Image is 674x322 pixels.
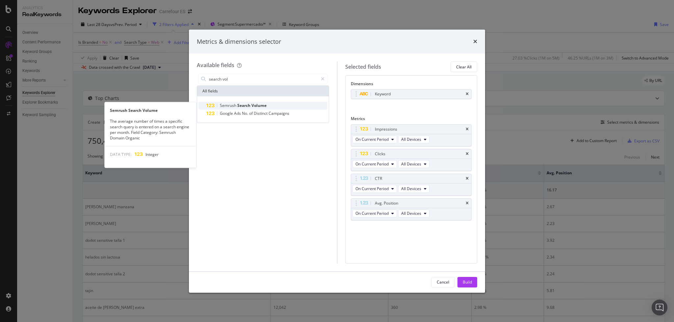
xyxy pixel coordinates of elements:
[401,211,421,216] span: All Devices
[197,37,281,46] div: Metrics & dimensions selector
[352,136,397,143] button: On Current Period
[375,91,391,97] div: Keyword
[351,124,472,146] div: ImpressionstimesOn Current PeriodAll Devices
[105,118,196,141] div: The average number of times a specific search query is entered on a search engine per month. Fiel...
[398,136,429,143] button: All Devices
[466,92,469,96] div: times
[466,152,469,156] div: times
[220,111,234,116] span: Google
[355,186,389,191] span: On Current Period
[355,161,389,167] span: On Current Period
[249,111,254,116] span: of
[375,126,397,133] div: Impressions
[375,175,382,182] div: CTR
[437,279,449,285] div: Cancel
[463,279,472,285] div: Build
[352,210,397,217] button: On Current Period
[352,185,397,193] button: On Current Period
[189,30,485,293] div: modal
[652,300,667,315] div: Open Intercom Messenger
[208,74,318,84] input: Search by field name
[220,103,237,108] span: Semrush
[351,149,472,171] div: ClickstimesOn Current PeriodAll Devices
[351,89,472,99] div: Keywordtimes
[251,103,267,108] span: Volume
[466,201,469,205] div: times
[431,277,455,287] button: Cancel
[451,62,477,72] button: Clear All
[351,81,472,89] div: Dimensions
[105,107,196,113] div: Semrush Search Volume
[473,37,477,46] div: times
[398,210,429,217] button: All Devices
[234,111,242,116] span: Ads
[466,127,469,131] div: times
[456,64,472,70] div: Clear All
[355,136,389,142] span: On Current Period
[254,111,269,116] span: Distinct
[398,185,429,193] button: All Devices
[351,174,472,196] div: CTRtimesOn Current PeriodAll Devices
[269,111,289,116] span: Campaigns
[237,103,251,108] span: Search
[355,211,389,216] span: On Current Period
[401,161,421,167] span: All Devices
[398,160,429,168] button: All Devices
[375,151,385,157] div: Clicks
[351,198,472,220] div: Avg. PositiontimesOn Current PeriodAll Devices
[242,111,249,116] span: No.
[401,136,421,142] span: All Devices
[466,177,469,181] div: times
[401,186,421,191] span: All Devices
[352,160,397,168] button: On Current Period
[197,62,234,69] div: Available fields
[375,200,398,207] div: Avg. Position
[197,86,329,96] div: All fields
[345,63,381,71] div: Selected fields
[457,277,477,287] button: Build
[351,116,472,124] div: Metrics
